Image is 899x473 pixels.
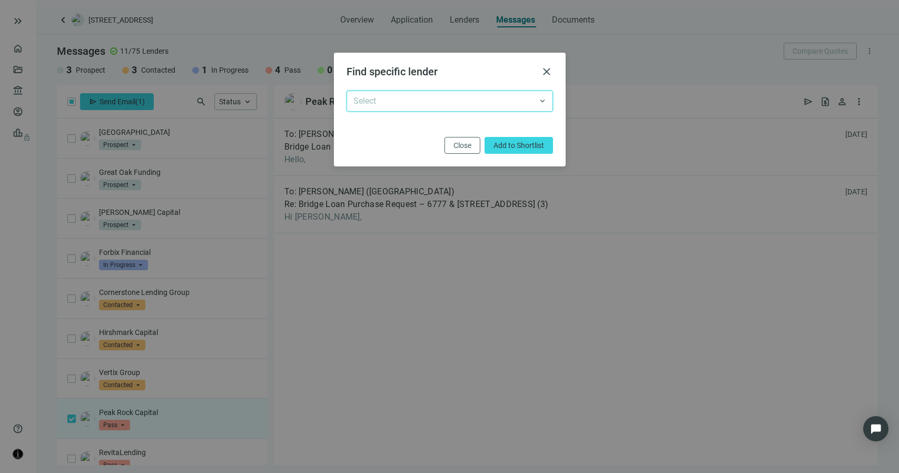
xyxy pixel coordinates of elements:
[453,141,471,150] span: Close
[347,65,438,78] span: Find specific lender
[493,141,544,150] span: Add to Shortlist
[485,137,553,154] button: Add to Shortlist
[863,416,888,441] div: Open Intercom Messenger
[444,137,480,154] button: Close
[540,65,553,78] button: close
